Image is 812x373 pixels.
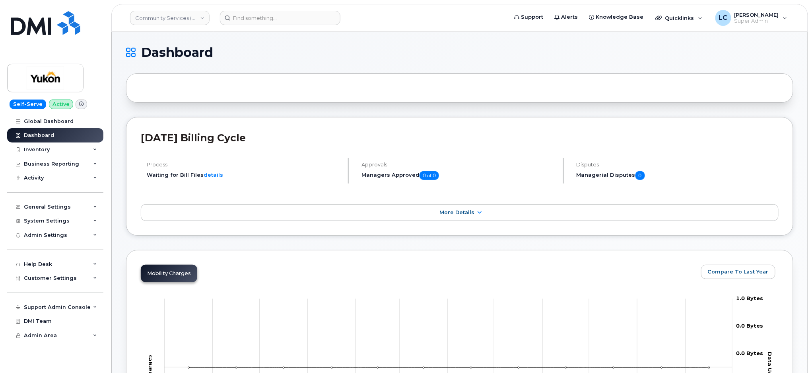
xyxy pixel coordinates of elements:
[361,171,556,180] h5: Managers Approved
[577,171,779,180] h5: Managerial Disputes
[577,162,779,168] h4: Disputes
[736,350,763,357] tspan: 0.0 Bytes
[147,171,341,179] li: Waiting for Bill Files
[635,171,645,180] span: 0
[420,171,439,180] span: 0 of 0
[141,47,213,59] span: Dashboard
[204,172,223,178] a: details
[147,162,341,168] h4: Process
[141,132,779,144] h2: [DATE] Billing Cycle
[361,162,556,168] h4: Approvals
[736,323,763,329] tspan: 0.0 Bytes
[701,265,775,279] button: Compare To Last Year
[708,268,769,275] span: Compare To Last Year
[439,209,474,215] span: More Details
[736,295,763,302] tspan: 1.0 Bytes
